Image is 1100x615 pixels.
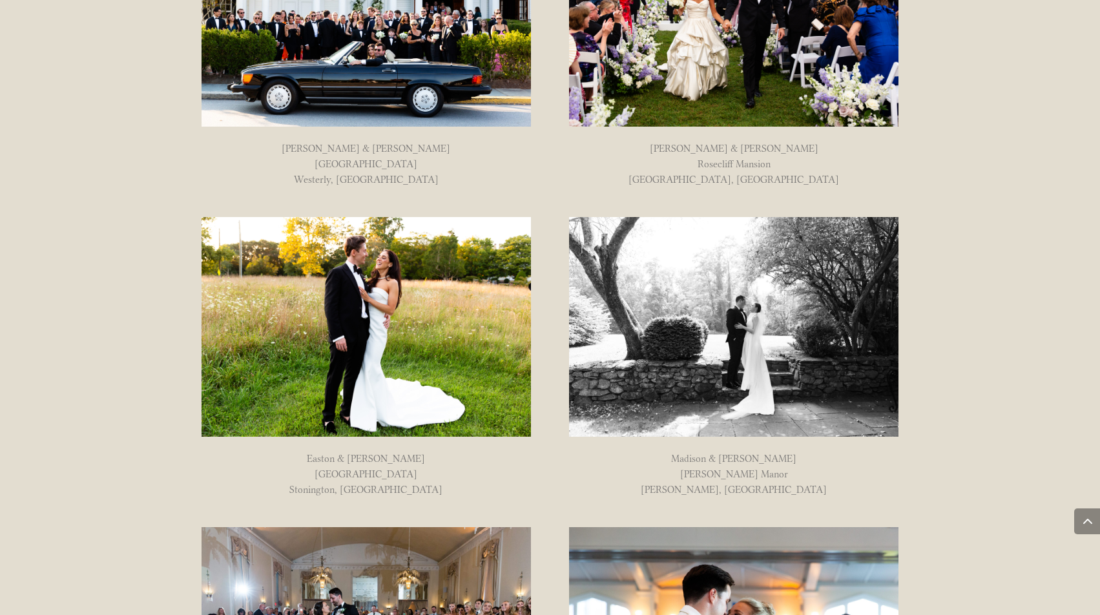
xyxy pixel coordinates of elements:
p: [GEOGRAPHIC_DATA] [202,162,531,177]
p: Madison & [PERSON_NAME] [569,456,898,472]
p: Westerly, [GEOGRAPHIC_DATA] [202,177,531,182]
img: maddie nick lord thompson manor wedding 020 [569,217,898,437]
p: Stonington, [GEOGRAPHIC_DATA] [202,487,531,492]
p: Rosecliff Mansion [569,162,898,177]
p: [PERSON_NAME] & [PERSON_NAME] [202,146,531,162]
img: stone acres farm wedding stonington, ct 053 [202,217,531,437]
p: [PERSON_NAME], [GEOGRAPHIC_DATA] [569,487,898,492]
p: Easton & [PERSON_NAME] [202,456,531,472]
p: [PERSON_NAME] Manor [569,472,898,487]
p: [GEOGRAPHIC_DATA], [GEOGRAPHIC_DATA] [569,177,898,182]
p: [PERSON_NAME] & [PERSON_NAME] [569,146,898,162]
p: [GEOGRAPHIC_DATA] [202,472,531,487]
